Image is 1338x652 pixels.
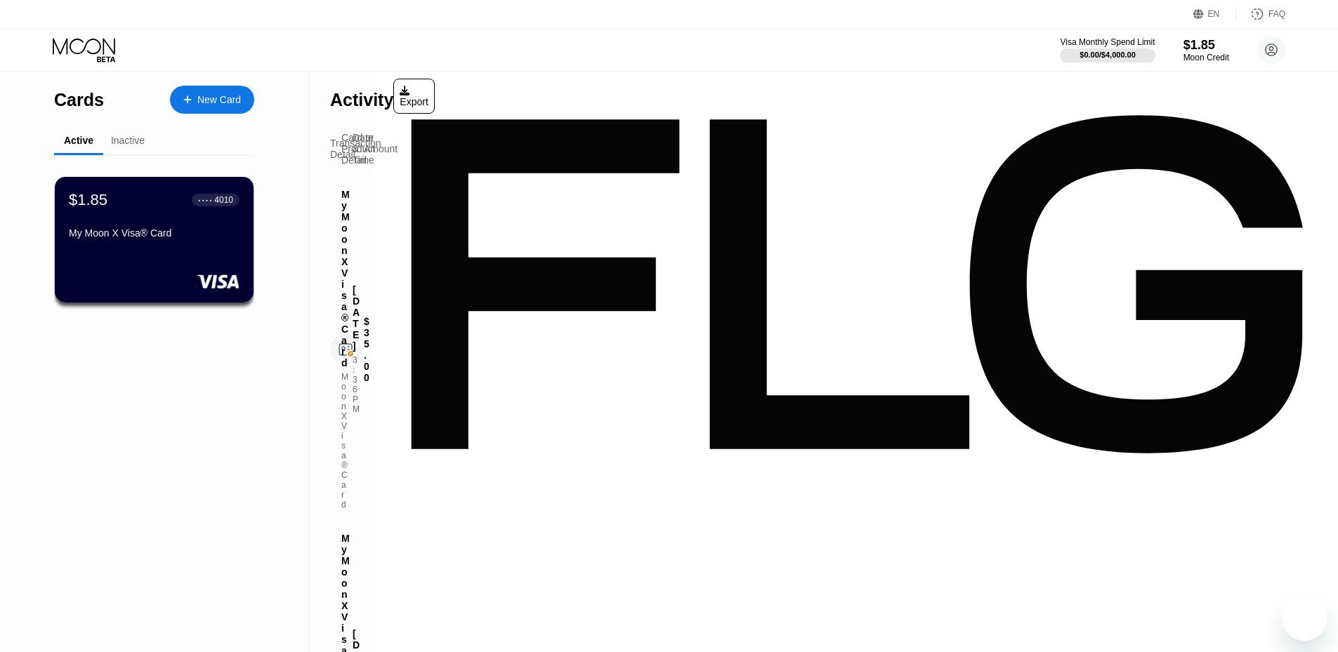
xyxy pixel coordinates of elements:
[1282,596,1327,641] iframe: Кнопка запуска окна обмена сообщениями
[1268,9,1285,19] div: FAQ
[64,135,93,146] div: Active
[69,227,240,239] div: My Moon X Visa® Card
[364,143,398,154] div: Amount
[330,90,393,110] div: Activity
[198,198,212,202] div: ● ● ● ●
[1208,9,1220,19] div: EN
[1193,7,1236,21] div: EN
[341,132,375,166] div: Card or Product Detail
[69,191,107,209] div: $1.85
[214,195,233,205] div: 4010
[393,79,434,114] div: Export
[1060,37,1155,62] div: Visa Monthly Spend Limit$0.00/$4,000.00
[197,94,241,106] div: New Card
[400,85,428,107] div: Export
[170,86,254,114] div: New Card
[111,135,145,146] div: Inactive
[353,132,374,166] div: Date & Time
[1236,7,1285,21] div: FAQ
[54,90,104,110] div: Cards
[55,177,254,302] div: $1.85● ● ● ●4010My Moon X Visa® Card
[1080,51,1136,59] div: $0.00 / $4,000.00
[1060,37,1155,47] div: Visa Monthly Spend Limit
[1183,38,1229,53] div: $1.85
[330,138,381,160] div: Transaction Detail
[1183,38,1229,62] div: $1.85Moon Credit
[1183,53,1229,62] div: Moon Credit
